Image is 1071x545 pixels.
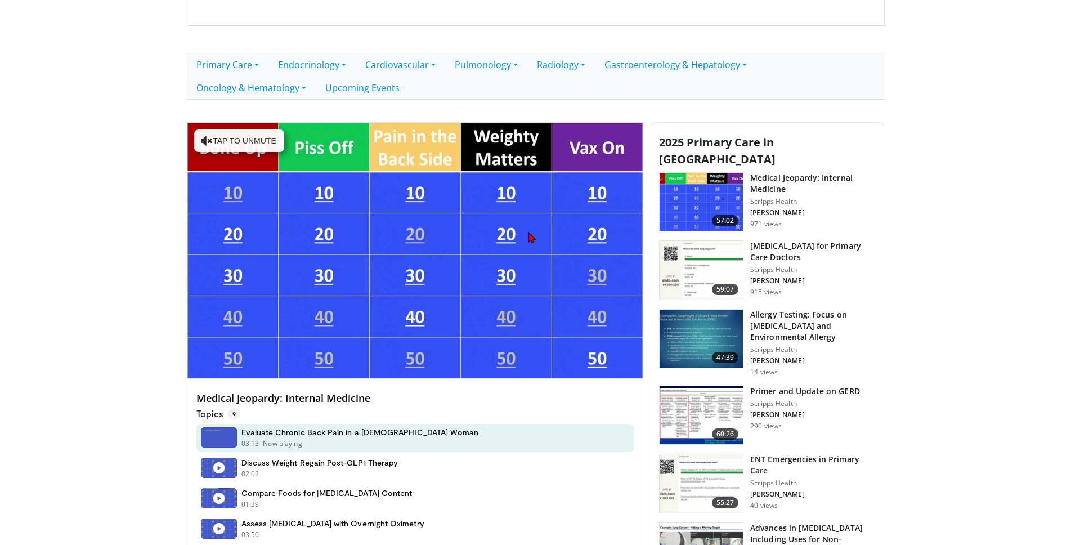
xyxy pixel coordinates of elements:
[659,172,877,232] a: 57:02 Medical Jeopardy: Internal Medicine Scripps Health [PERSON_NAME] 971 views
[241,469,259,479] p: 02:02
[750,368,778,377] p: 14 views
[750,345,877,354] p: Scripps Health
[750,220,782,229] p: 971 views
[241,530,259,540] p: 03:50
[750,356,877,365] p: [PERSON_NAME]
[659,454,877,513] a: 55:27 ENT Emergencies in Primary Care Scripps Health [PERSON_NAME] 40 views
[356,53,445,77] a: Cardiovascular
[241,488,413,498] h4: Compare Foods for [MEDICAL_DATA] Content
[750,309,877,343] h3: Allergy Testing: Focus on [MEDICAL_DATA] and Environmental Allergy
[316,76,409,100] a: Upcoming Events
[228,408,240,419] span: 9
[595,53,756,77] a: Gastroenterology & Hepatology
[241,439,259,449] p: 03:13
[241,427,479,437] h4: Evaluate Chronic Back Pain in a [DEMOGRAPHIC_DATA] Woman
[750,386,860,397] h3: Primer and Update on GERD
[750,240,877,263] h3: [MEDICAL_DATA] for Primary Care Doctors
[712,352,739,363] span: 47:39
[268,53,356,77] a: Endocrinology
[750,422,782,431] p: 290 views
[659,309,877,377] a: 47:39 Allergy Testing: Focus on [MEDICAL_DATA] and Environmental Allergy Scripps Health [PERSON_N...
[187,123,643,379] video-js: Video Player
[241,519,424,529] h4: Assess [MEDICAL_DATA] with Overnight Oximetry
[660,386,743,445] img: 026e6fbe-08bf-445b-92e5-a8c9cdad007f.150x105_q85_crop-smart_upscale.jpg
[660,454,743,513] img: 4fb4ae94-5f06-4501-ad2e-2fed3d47008e.150x105_q85_crop-smart_upscale.jpg
[750,197,877,206] p: Scripps Health
[750,501,778,510] p: 40 views
[241,499,259,510] p: 01:39
[712,428,739,440] span: 60:26
[712,215,739,226] span: 57:02
[659,240,877,300] a: 59:07 [MEDICAL_DATA] for Primary Care Doctors Scripps Health [PERSON_NAME] 915 views
[660,173,743,231] img: 8ce7059b-5dd5-46c2-9b78-d5258cad803d.150x105_q85_crop-smart_upscale.jpg
[194,129,284,152] button: Tap to unmute
[750,276,877,285] p: [PERSON_NAME]
[196,408,240,419] p: Topics
[659,135,776,167] span: 2025 Primary Care in [GEOGRAPHIC_DATA]
[750,479,877,488] p: Scripps Health
[196,392,634,405] h4: Medical Jeopardy: Internal Medicine
[750,399,860,408] p: Scripps Health
[241,458,398,468] h4: Discuss Weight Regain Post-GLP1 Therapy
[187,76,316,100] a: Oncology & Hematology
[750,265,877,274] p: Scripps Health
[750,208,877,217] p: [PERSON_NAME]
[750,454,877,476] h3: ENT Emergencies in Primary Care
[712,497,739,508] span: 55:27
[445,53,527,77] a: Pulmonology
[659,386,877,445] a: 60:26 Primer and Update on GERD Scripps Health [PERSON_NAME] 290 views
[750,288,782,297] p: 915 views
[660,241,743,300] img: 5a61fc17-6e55-40fd-8180-070af35c3600.150x105_q85_crop-smart_upscale.jpg
[750,410,860,419] p: [PERSON_NAME]
[750,172,877,195] h3: Medical Jeopardy: Internal Medicine
[750,490,877,499] p: [PERSON_NAME]
[259,439,302,449] p: - Now playing
[660,310,743,368] img: dd99db6f-68aa-47da-94f0-8acaa5f247d8.150x105_q85_crop-smart_upscale.jpg
[527,53,595,77] a: Radiology
[712,284,739,295] span: 59:07
[187,53,268,77] a: Primary Care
